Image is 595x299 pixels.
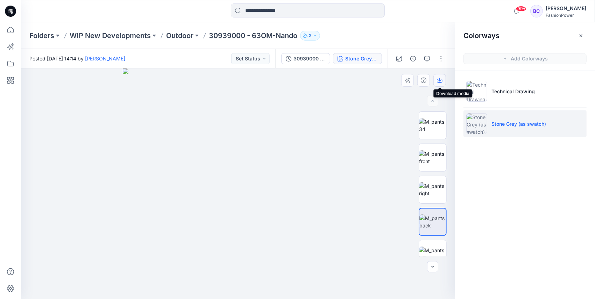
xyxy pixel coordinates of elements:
h2: Colorways [463,31,500,40]
div: FashionPower [546,13,586,18]
a: Folders [29,31,54,41]
a: [PERSON_NAME] [85,56,125,61]
span: 99+ [516,6,526,12]
div: 30939000 - 63OM-Nando [293,55,326,63]
button: 30939000 - 63OM-Nando [281,53,330,64]
span: Posted [DATE] 14:14 by [29,55,125,62]
button: 2 [300,31,320,41]
p: Stone Grey (as swatch) [491,120,546,127]
img: M_pants right [419,182,446,197]
p: 2 [309,32,311,39]
button: Stone Grey (as swatch) [333,53,382,64]
div: [PERSON_NAME] [546,4,586,13]
img: M_pants left [419,247,446,261]
a: Outdoor [166,31,193,41]
img: M_pants 34 [419,118,446,133]
a: WIP New Developments [70,31,151,41]
img: eyJhbGciOiJIUzI1NiIsImtpZCI6IjAiLCJzbHQiOiJzZXMiLCJ0eXAiOiJKV1QifQ.eyJkYXRhIjp7InR5cGUiOiJzdG9yYW... [123,68,354,299]
img: Technical Drawing [466,81,487,102]
p: 30939000 - 63OM-Nando [209,31,297,41]
div: Stone Grey (as swatch) [345,55,377,63]
img: Stone Grey (as swatch) [466,113,487,134]
p: Technical Drawing [491,88,535,95]
img: M_pants front [419,150,446,165]
img: M_pants back [419,214,446,229]
div: BC [530,5,543,17]
button: Details [408,53,419,64]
